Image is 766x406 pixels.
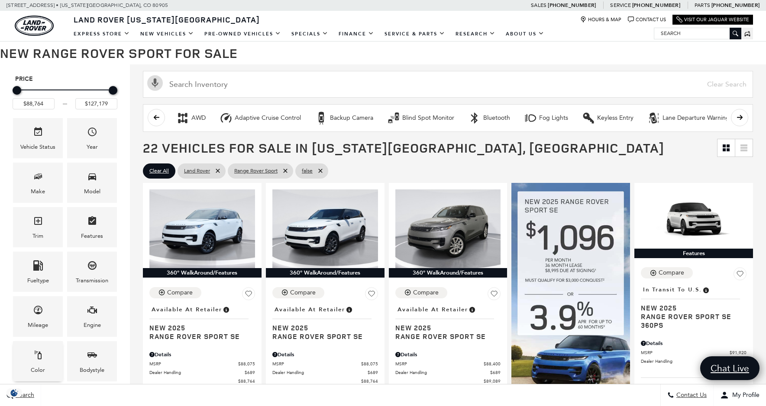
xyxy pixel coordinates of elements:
span: Vehicle is in stock and ready for immediate delivery. Due to demand, availability is subject to c... [222,305,230,314]
a: Dealer Handling $689 [149,369,255,376]
div: Minimum Price [13,86,21,95]
span: Mileage [33,303,43,320]
div: ModelModel [67,163,117,203]
a: Available at RetailerNew 2025Range Rover Sport SE [149,304,255,341]
div: Lane Departure Warning [647,112,660,125]
button: Backup CameraBackup Camera [310,109,378,127]
div: Adaptive Cruise Control [220,112,233,125]
section: Click to Open Cookie Consent Modal [4,388,24,397]
button: Save Vehicle [242,287,255,304]
a: [STREET_ADDRESS] • [US_STATE][GEOGRAPHIC_DATA], CO 80905 [6,2,168,8]
span: Parts [695,2,710,8]
a: MSRP $88,400 [395,361,501,367]
div: Keyless Entry [582,112,595,125]
span: Contact Us [674,392,707,399]
a: $88,764 [149,378,255,384]
span: Range Rover Sport SE 360PS [641,312,740,329]
div: YearYear [67,118,117,158]
span: Vehicle [33,125,43,142]
span: Trim [33,214,43,231]
span: Range Rover Sport [234,166,278,176]
span: Make [33,169,43,187]
span: Range Rover Sport SE [149,332,249,341]
span: MSRP [149,361,238,367]
span: $88,764 [238,378,255,384]
span: Dealer Handling [272,369,368,376]
span: MSRP [395,361,484,367]
div: Price [13,83,117,109]
button: Save Vehicle [488,287,501,304]
input: Minimum [13,98,55,109]
span: Year [87,125,97,142]
span: Available at Retailer [275,305,345,314]
span: Available at Retailer [398,305,468,314]
span: Bodystyle [87,348,97,365]
div: FueltypeFueltype [13,252,63,292]
div: Fog Lights [539,114,568,122]
span: Vehicle is in stock and ready for immediate delivery. Due to demand, availability is subject to c... [345,305,353,314]
span: Model [87,169,97,187]
button: Adaptive Cruise ControlAdaptive Cruise Control [215,109,306,127]
div: Backup Camera [315,112,328,125]
div: Compare [413,289,439,297]
a: [PHONE_NUMBER] [548,2,596,9]
div: ColorColor [13,341,63,381]
span: $88,075 [238,361,255,367]
span: Features [87,214,97,231]
div: 360° WalkAround/Features [143,268,262,278]
a: Available at RetailerNew 2025Range Rover Sport SE [272,304,378,341]
button: Keyless EntryKeyless Entry [577,109,638,127]
div: Backup Camera [330,114,373,122]
img: Land Rover [15,16,54,36]
span: Clear All [149,166,169,176]
span: New 2025 [272,323,372,332]
button: Open user profile menu [714,384,766,406]
div: 360° WalkAround/Features [266,268,385,278]
a: Dealer Handling $689 [272,369,378,376]
div: Bluetooth [468,112,481,125]
div: Maximum Price [109,86,117,95]
button: Blind Spot MonitorBlind Spot Monitor [382,109,459,127]
span: $91,920 [730,349,747,356]
input: Search [654,28,741,38]
span: $88,075 [361,361,378,367]
nav: Main Navigation [68,26,549,42]
span: Dealer Handling [395,369,491,376]
div: Color [31,365,45,375]
input: Maximum [75,98,117,109]
a: land-rover [15,16,54,36]
a: Land Rover [US_STATE][GEOGRAPHIC_DATA] [68,14,265,25]
span: Land Rover [184,166,210,176]
span: MSRP [641,349,730,356]
span: My Profile [729,392,760,399]
div: Keyless Entry [597,114,633,122]
a: Visit Our Jaguar Website [676,16,749,23]
span: Color [33,348,43,365]
a: $88,764 [272,378,378,384]
div: FeaturesFeatures [67,207,117,247]
a: Finance [333,26,379,42]
span: Range Rover Sport SE [272,332,372,341]
a: EXPRESS STORE [68,26,135,42]
span: New 2025 [395,323,495,332]
div: Bodystyle [80,365,104,375]
img: 2025 LAND ROVER Range Rover Sport SE [272,189,378,269]
div: Pricing Details - Range Rover Sport SE 360PS [641,339,747,347]
a: About Us [501,26,549,42]
img: 2025 LAND ROVER Range Rover Sport SE [395,189,501,269]
button: scroll right [731,109,748,126]
span: $88,764 [361,378,378,384]
a: Available at RetailerNew 2025Range Rover Sport SE [395,304,501,341]
div: Fog Lights [524,112,537,125]
a: $92,609 [641,367,747,373]
div: Pricing Details - Range Rover Sport SE [272,351,378,358]
button: Compare Vehicle [149,287,201,298]
div: Year [87,142,98,152]
div: TrimTrim [13,207,63,247]
div: Transmission [76,276,108,285]
span: Dealer Handling [149,369,245,376]
div: Compare [290,289,316,297]
span: Sales [531,2,546,8]
a: MSRP $91,920 [641,349,747,356]
span: 22 Vehicles for Sale in [US_STATE][GEOGRAPHIC_DATA], [GEOGRAPHIC_DATA] [143,139,664,157]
